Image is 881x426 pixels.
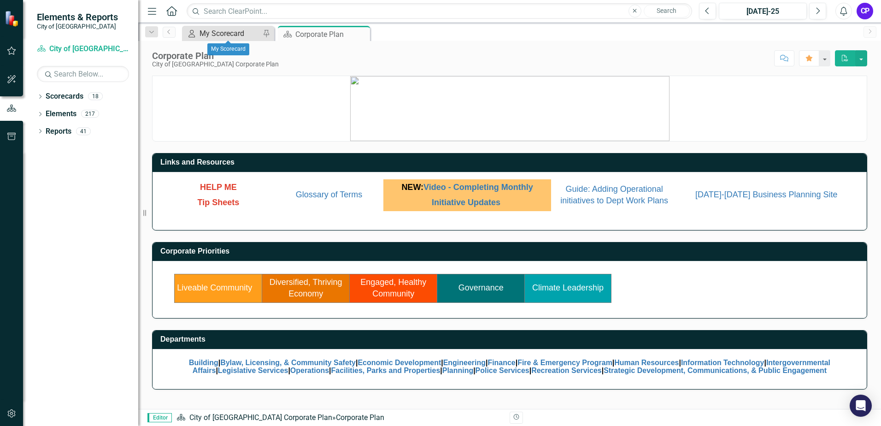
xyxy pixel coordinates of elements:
div: Corporate Plan [152,51,279,61]
div: 18 [88,93,103,101]
div: My Scorecard [200,28,260,39]
a: Legislative Services [218,367,288,374]
a: Tip Sheets [198,199,240,207]
a: Human Resources [614,359,679,367]
a: Climate Leadership [532,283,604,292]
a: Diversified, Thriving Economy [270,278,342,299]
span: Search [657,7,676,14]
a: Governance [458,283,504,292]
span: Guide: Adding Operational initiatives to Dept Work Plans [560,184,668,206]
h3: Departments [160,335,862,343]
div: 217 [81,110,99,118]
h3: Links and Resources [160,158,862,166]
a: [DATE]-[DATE] Business Planning Site [695,190,837,199]
span: Elements & Reports [37,12,118,23]
span: HELP ME [200,183,237,192]
span: Tip Sheets [198,198,240,207]
a: Economic Development [358,359,441,367]
div: Open Intercom Messenger [850,395,872,417]
div: City of [GEOGRAPHIC_DATA] Corporate Plan [152,61,279,68]
button: Search [644,5,690,18]
a: Elements [46,109,76,119]
a: City of [GEOGRAPHIC_DATA] Corporate Plan [189,413,332,422]
input: Search ClearPoint... [187,3,692,19]
a: Information Technology [681,359,764,367]
a: Facilities, Parks and Properties [331,367,440,374]
input: Search Below... [37,66,129,82]
h3: Corporate Priorities [160,247,862,255]
a: Guide: Adding Operational initiatives to Dept Work Plans [560,186,668,205]
a: Strategic Development, Communications, & Public Engagement [604,367,827,374]
a: Recreation Services [531,367,602,374]
button: CP [857,3,873,19]
span: | | | | | | | | | | | | | | | [189,359,830,375]
a: Reports [46,126,71,137]
a: Initiative Updates [432,198,500,207]
a: Building [189,359,218,367]
div: Corporate Plan [295,29,368,40]
a: Liveable Community [177,283,252,292]
span: NEW: [401,183,533,192]
div: [DATE]-25 [722,6,804,17]
a: Fire & Emergency Program [517,359,612,367]
a: Finance [487,359,515,367]
a: My Scorecard [184,28,260,39]
a: City of [GEOGRAPHIC_DATA] Corporate Plan [37,44,129,54]
a: Bylaw, Licensing, & Community Safety [220,359,356,367]
div: 41 [76,127,91,135]
span: Editor [147,413,172,422]
img: ClearPoint Strategy [5,11,21,27]
a: Police Services [476,367,529,374]
a: Glossary of Terms [296,190,363,199]
a: HELP ME [200,184,237,191]
a: Planning [442,367,473,374]
a: Intergovernmental Affairs [193,359,830,375]
a: Video - Completing Monthly [423,183,533,192]
a: Operations [290,367,329,374]
a: Engaged, Healthy Community [360,278,426,299]
div: Corporate Plan [336,413,384,422]
button: [DATE]-25 [719,3,807,19]
a: Scorecards [46,91,83,102]
small: City of [GEOGRAPHIC_DATA] [37,23,118,30]
div: » [176,413,503,423]
div: My Scorecard [207,43,249,55]
a: Engineering [443,359,486,367]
